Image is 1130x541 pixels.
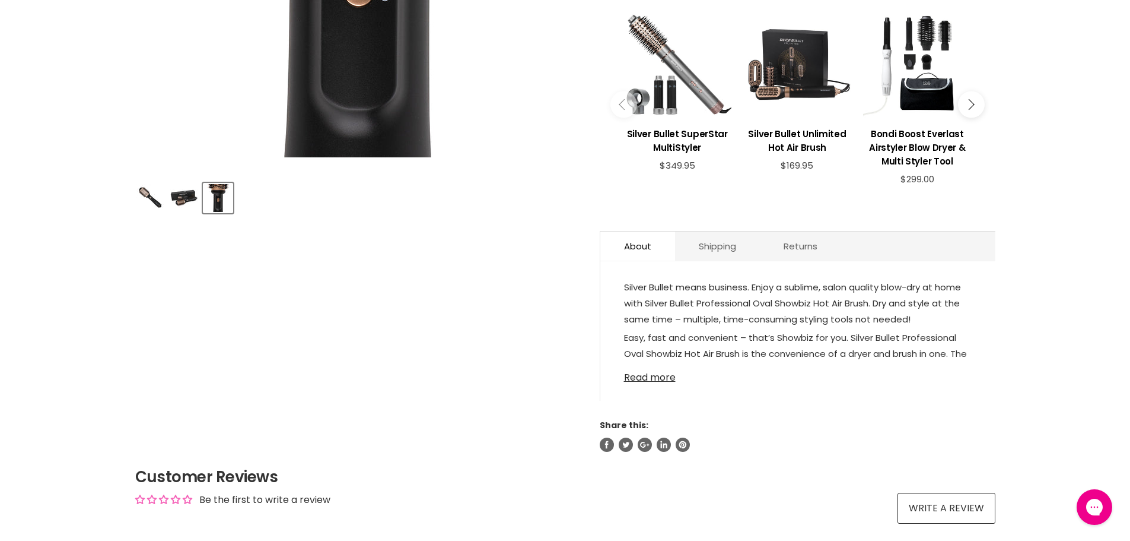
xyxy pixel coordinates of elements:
[781,159,813,172] span: $169.95
[660,159,695,172] span: $349.95
[135,466,995,488] h2: Customer Reviews
[863,127,971,168] h3: Bondi Boost Everlast Airstyler Blow Dryer & Multi Styler Tool
[169,183,199,213] button: Silver Bullet Oval Showbiz Hot Air Brush
[135,183,165,213] button: Silver Bullet Oval Showbiz Hot Air Brush
[624,365,972,383] a: Read more
[624,330,972,476] p: Easy, fast and convenient – that’s Showbiz for you. Silver Bullet Professional Oval Showbiz Hot A...
[863,118,971,174] a: View product:Bondi Boost Everlast Airstyler Blow Dryer & Multi Styler Tool
[1071,485,1118,529] iframe: Gorgias live chat messenger
[600,420,995,452] aside: Share this:
[623,118,731,160] a: View product:Silver Bullet SuperStar MultiStyler
[743,127,851,154] h3: Silver Bullet Unlimited Hot Air Brush
[170,184,198,212] img: Silver Bullet Oval Showbiz Hot Air Brush
[675,232,760,261] a: Shipping
[136,184,164,212] img: Silver Bullet Oval Showbiz Hot Air Brush
[900,173,934,185] span: $299.00
[204,184,232,212] img: Silver Bullet Oval Showbiz Hot Air Brush
[199,493,330,507] div: Be the first to write a review
[133,179,580,213] div: Product thumbnails
[623,127,731,154] h3: Silver Bullet SuperStar MultiStyler
[624,279,972,330] p: Silver Bullet means business. Enjoy a sublime, salon quality blow-dry at home with Silver Bullet ...
[600,419,648,431] span: Share this:
[897,493,995,524] a: Write a review
[743,118,851,160] a: View product:Silver Bullet Unlimited Hot Air Brush
[600,232,675,261] a: About
[135,493,192,507] div: Average rating is 0.00 stars
[203,183,233,213] button: Silver Bullet Oval Showbiz Hot Air Brush
[760,232,841,261] a: Returns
